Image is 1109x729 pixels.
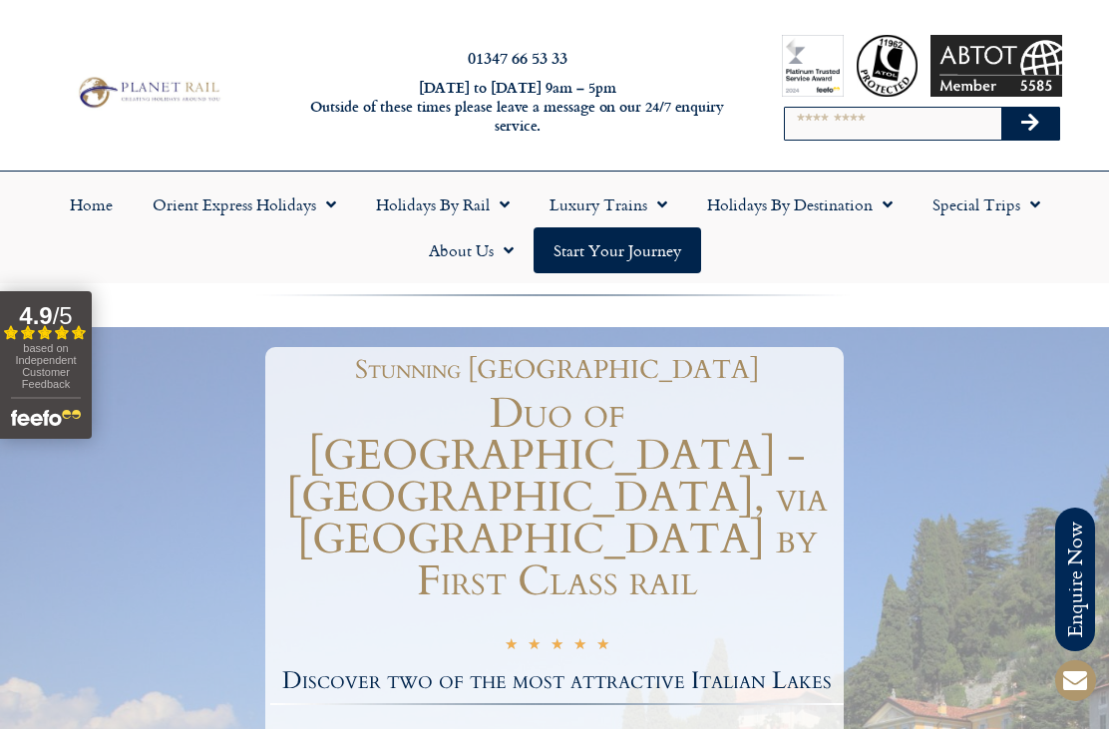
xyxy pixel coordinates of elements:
h2: Discover two of the most attractive Italian Lakes [270,669,844,693]
i: ★ [551,637,563,656]
a: About Us [409,227,534,273]
img: Planet Rail Train Holidays Logo [73,74,223,111]
a: Special Trips [913,182,1060,227]
h6: [DATE] to [DATE] 9am – 5pm Outside of these times please leave a message on our 24/7 enquiry serv... [301,79,735,135]
i: ★ [505,637,518,656]
div: 5/5 [505,635,609,656]
a: Luxury Trains [530,182,687,227]
i: ★ [528,637,541,656]
i: ★ [596,637,609,656]
i: ★ [573,637,586,656]
a: Holidays by Rail [356,182,530,227]
a: Orient Express Holidays [133,182,356,227]
a: Holidays by Destination [687,182,913,227]
h1: Stunning [GEOGRAPHIC_DATA] [280,357,834,383]
a: 01347 66 53 33 [468,46,567,69]
a: Home [50,182,133,227]
a: Start your Journey [534,227,701,273]
h1: Duo of [GEOGRAPHIC_DATA] - [GEOGRAPHIC_DATA], via [GEOGRAPHIC_DATA] by First Class rail [270,393,844,602]
nav: Menu [10,182,1099,273]
button: Search [1001,108,1059,140]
